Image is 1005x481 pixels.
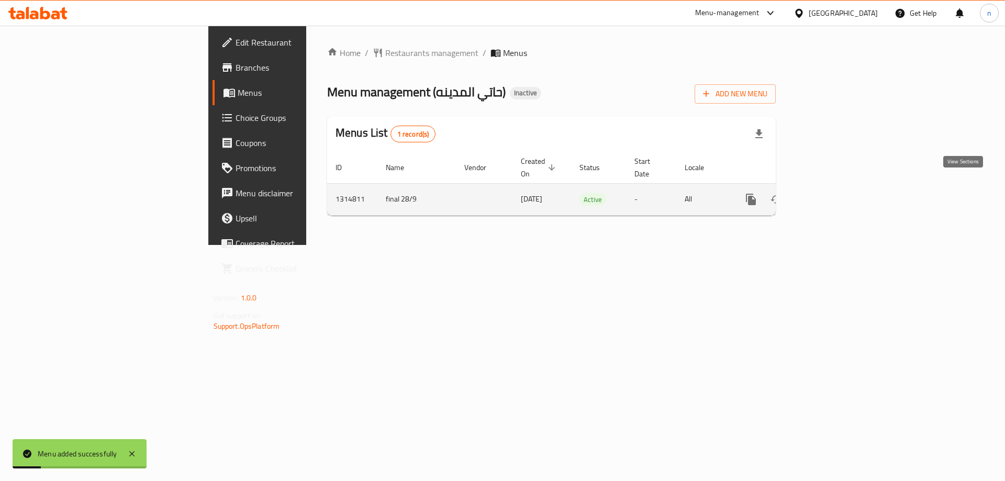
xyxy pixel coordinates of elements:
a: Choice Groups [213,105,376,130]
a: Menus [213,80,376,105]
span: Status [579,161,613,174]
a: Restaurants management [373,47,478,59]
td: All [676,183,730,215]
a: Coupons [213,130,376,155]
div: Active [579,193,606,206]
span: ID [336,161,355,174]
a: Coverage Report [213,231,376,256]
span: Start Date [634,155,664,180]
span: Promotions [236,162,368,174]
td: final 28/9 [377,183,456,215]
table: enhanced table [327,152,847,216]
span: Branches [236,61,368,74]
span: Restaurants management [385,47,478,59]
span: Menu disclaimer [236,187,368,199]
span: Locale [685,161,718,174]
a: Edit Restaurant [213,30,376,55]
div: Export file [746,121,772,147]
a: Grocery Checklist [213,256,376,281]
span: Menus [503,47,527,59]
li: / [483,47,486,59]
span: Coverage Report [236,237,368,250]
span: Menus [238,86,368,99]
span: Name [386,161,418,174]
span: 1 record(s) [391,129,435,139]
span: 1.0.0 [241,291,257,305]
span: Vendor [464,161,500,174]
a: Menu disclaimer [213,181,376,206]
button: Change Status [764,187,789,212]
span: Active [579,194,606,206]
div: Menu added successfully [38,448,117,460]
button: more [739,187,764,212]
h2: Menus List [336,125,435,142]
td: - [626,183,676,215]
div: [GEOGRAPHIC_DATA] [809,7,878,19]
span: n [987,7,991,19]
span: Add New Menu [703,87,767,100]
span: Edit Restaurant [236,36,368,49]
a: Support.OpsPlatform [214,319,280,333]
span: Menu management ( حاتي المدينه ) [327,80,506,104]
a: Upsell [213,206,376,231]
div: Inactive [510,87,541,99]
a: Promotions [213,155,376,181]
span: Inactive [510,88,541,97]
span: Upsell [236,212,368,225]
span: Grocery Checklist [236,262,368,275]
div: Menu-management [695,7,760,19]
button: Add New Menu [695,84,776,104]
span: Get support on: [214,309,262,322]
a: Branches [213,55,376,80]
span: Version: [214,291,239,305]
nav: breadcrumb [327,47,776,59]
span: Coupons [236,137,368,149]
th: Actions [730,152,847,184]
span: [DATE] [521,192,542,206]
span: Choice Groups [236,111,368,124]
span: Created On [521,155,559,180]
div: Total records count [390,126,436,142]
